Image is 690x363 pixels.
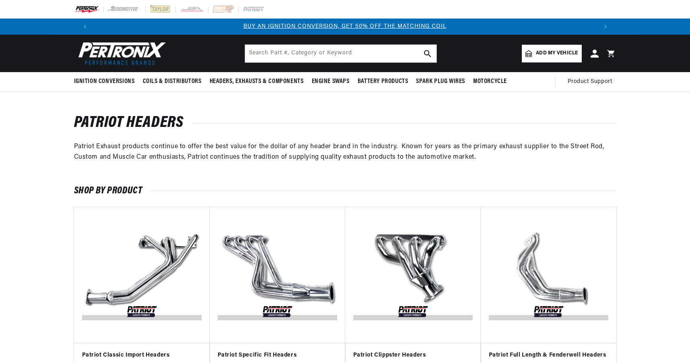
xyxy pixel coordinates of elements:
[522,45,581,62] a: Add my vehicle
[82,215,202,335] img: Patriot-Classic-Import-Headers-v1588104940254.jpg
[77,19,93,35] button: Translation missing: en.sections.announcements.previous_announcement
[358,77,408,86] span: Battery Products
[353,351,473,359] h3: Patriot Clippster Headers
[218,215,337,335] img: Patriot-Specific-Fit-Headers-v1588104112434.jpg
[489,351,608,359] h3: Patriot Full Length & Fenderwell Headers
[469,72,511,91] summary: Motorcycle
[568,72,616,91] summary: Product Support
[74,142,616,162] p: Patriot Exhaust products continue to offer the best value for the dollar of any header brand in t...
[243,23,447,29] a: BUY AN IGNITION CONVERSION, GET 50% OFF THE MATCHING COIL
[54,19,636,35] slideshow-component: Translation missing: en.sections.announcements.announcement_bar
[597,19,614,35] button: Translation missing: en.sections.announcements.next_announcement
[139,72,206,91] summary: Coils & Distributors
[206,72,308,91] summary: Headers, Exhausts & Components
[74,187,616,195] h2: SHOP BY PRODUCT
[412,72,469,91] summary: Spark Plug Wires
[143,77,202,86] span: Coils & Distributors
[210,77,304,86] span: Headers, Exhausts & Components
[74,116,616,130] h1: Patriot Headers
[82,351,202,359] h3: Patriot Classic Import Headers
[354,72,412,91] summary: Battery Products
[74,39,167,67] img: Pertronix
[93,22,597,31] div: 1 of 3
[536,50,578,57] span: Add my vehicle
[218,351,337,359] h3: Patriot Specific Fit Headers
[74,72,139,91] summary: Ignition Conversions
[419,45,437,62] button: search button
[353,215,473,335] img: Patriot-Clippster-Headers-v1588104121313.jpg
[308,72,354,91] summary: Engine Swaps
[93,22,597,31] div: Announcement
[473,77,507,86] span: Motorcycle
[312,77,350,86] span: Engine Swaps
[568,77,612,86] span: Product Support
[489,215,608,335] img: Patriot-Fenderwell-111-v1590437195265.jpg
[245,45,437,62] input: Search Part #, Category or Keyword
[74,77,135,86] span: Ignition Conversions
[416,77,465,86] span: Spark Plug Wires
